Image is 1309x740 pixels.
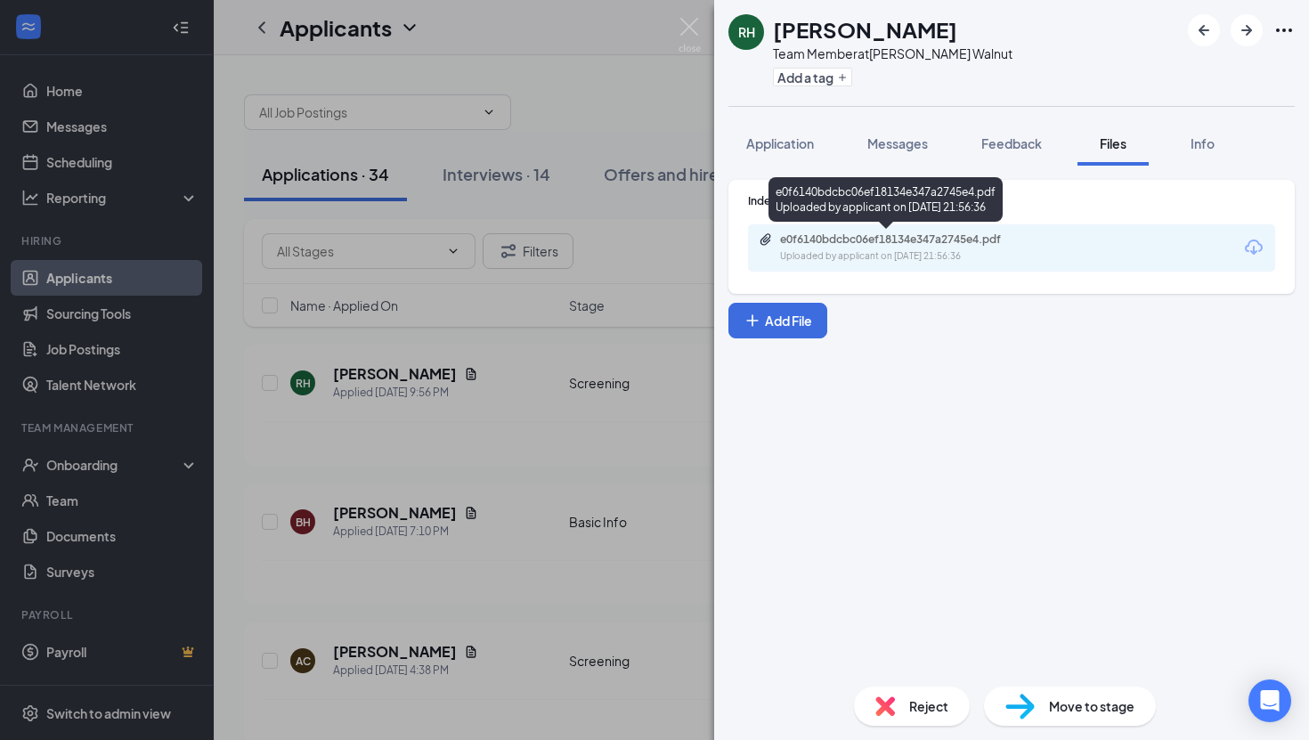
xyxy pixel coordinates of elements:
[1236,20,1257,41] svg: ArrowRight
[738,23,755,41] div: RH
[748,193,1275,208] div: Indeed Resume
[780,249,1047,264] div: Uploaded by applicant on [DATE] 21:56:36
[1100,135,1126,151] span: Files
[773,45,1012,62] div: Team Member at [PERSON_NAME] Walnut
[837,72,848,83] svg: Plus
[981,135,1042,151] span: Feedback
[773,14,957,45] h1: [PERSON_NAME]
[728,303,827,338] button: Add FilePlus
[1248,679,1291,722] div: Open Intercom Messenger
[1188,14,1220,46] button: ArrowLeftNew
[1191,135,1215,151] span: Info
[1243,237,1264,258] svg: Download
[759,232,773,247] svg: Paperclip
[746,135,814,151] span: Application
[909,696,948,716] span: Reject
[1193,20,1215,41] svg: ArrowLeftNew
[759,232,1047,264] a: Paperclipe0f6140bdcbc06ef18134e347a2745e4.pdfUploaded by applicant on [DATE] 21:56:36
[773,68,852,86] button: PlusAdd a tag
[1273,20,1295,41] svg: Ellipses
[780,232,1029,247] div: e0f6140bdcbc06ef18134e347a2745e4.pdf
[867,135,928,151] span: Messages
[768,177,1003,222] div: e0f6140bdcbc06ef18134e347a2745e4.pdf Uploaded by applicant on [DATE] 21:56:36
[1049,696,1134,716] span: Move to stage
[1231,14,1263,46] button: ArrowRight
[744,312,761,329] svg: Plus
